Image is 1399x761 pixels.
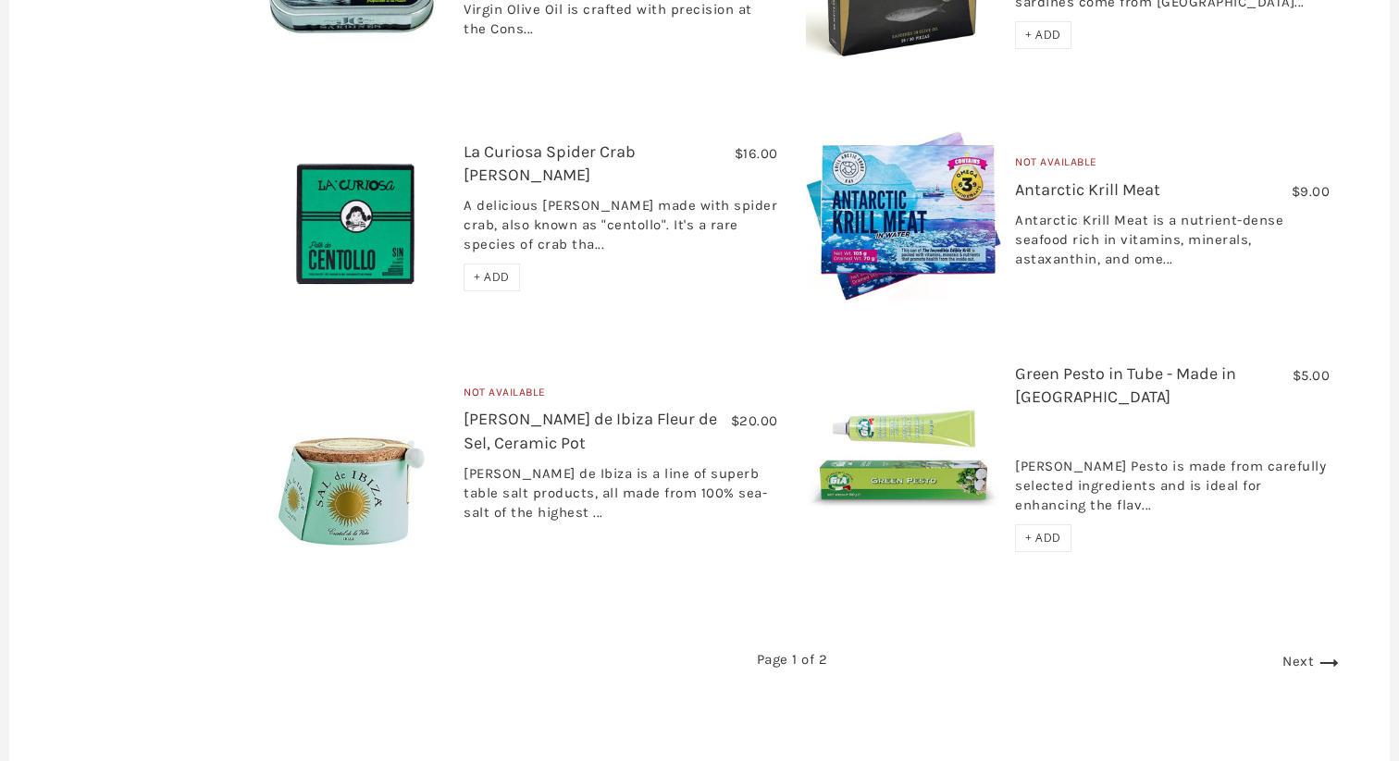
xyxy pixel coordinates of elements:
img: Green Pesto in Tube - Made in Italy [806,360,1002,556]
img: Sal de Ibiza Fleur de Sel, Ceramic Pot [254,360,451,556]
a: Green Pesto in Tube - Made in [GEOGRAPHIC_DATA] [1015,363,1236,407]
div: Antarctic Krill Meat is a nutrient-dense seafood rich in vitamins, minerals, astaxanthin, and ome... [1015,211,1330,278]
span: + ADD [474,269,510,285]
a: La Curiosa Spider Crab [PERSON_NAME] [464,141,636,185]
div: + ADD [1015,524,1071,552]
span: $5.00 [1293,367,1331,384]
div: Not Available [464,384,778,409]
span: + ADD [1025,27,1061,43]
span: $20.00 [731,412,778,429]
span: $16.00 [735,145,778,162]
div: A delicious [PERSON_NAME] made with spider crab, also known as "centollo". It's a rare species of... [464,196,778,264]
span: $9.00 [1292,183,1331,200]
img: La Curiosa Spider Crab Pate [254,118,451,314]
div: Not Available [1015,153,1330,178]
div: + ADD [464,264,520,291]
span: + ADD [1025,530,1061,546]
a: [PERSON_NAME] de Ibiza Fleur de Sel, Ceramic Pot [464,409,717,452]
img: Antarctic Krill Meat [806,131,1002,301]
a: Antarctic Krill Meat [1015,179,1160,200]
span: Page 1 of 2 [757,651,828,668]
div: [PERSON_NAME] Pesto is made from carefully selected ingredients and is ideal for enhancing the fl... [1015,418,1330,524]
a: Next [1282,653,1343,669]
div: [PERSON_NAME] de Ibiza is a line of superb table salt products, all made from 100% sea-salt of th... [464,464,778,532]
div: + ADD [1015,21,1071,49]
